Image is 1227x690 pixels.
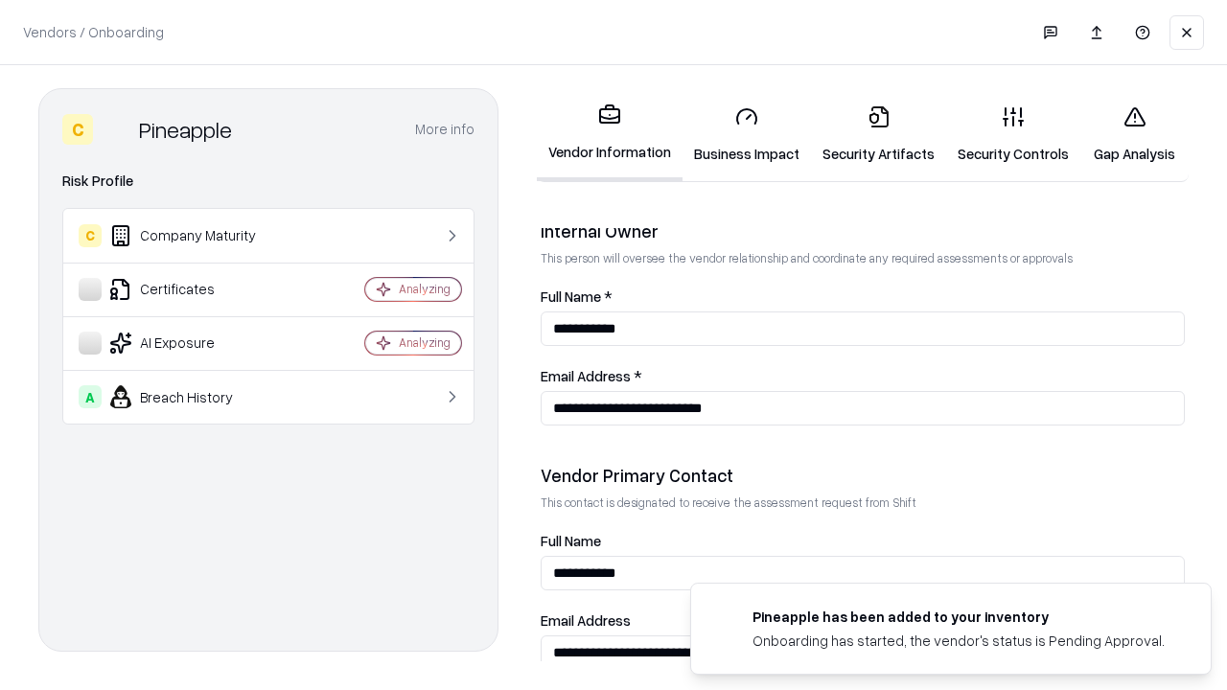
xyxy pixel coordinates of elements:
p: Vendors / Onboarding [23,22,164,42]
label: Email Address [541,613,1185,628]
div: Certificates [79,278,308,301]
p: This person will oversee the vendor relationship and coordinate any required assessments or appro... [541,250,1185,266]
div: Pineapple has been added to your inventory [752,607,1165,627]
div: Risk Profile [62,170,475,193]
img: Pineapple [101,114,131,145]
div: AI Exposure [79,332,308,355]
div: A [79,385,102,408]
img: pineappleenergy.com [714,607,737,630]
a: Gap Analysis [1080,90,1189,179]
label: Email Address * [541,369,1185,383]
a: Vendor Information [537,88,683,181]
p: This contact is designated to receive the assessment request from Shift [541,494,1185,511]
div: Onboarding has started, the vendor's status is Pending Approval. [752,631,1165,651]
button: More info [415,112,475,147]
div: Company Maturity [79,224,308,247]
div: Pineapple [139,114,232,145]
a: Security Controls [946,90,1080,179]
label: Full Name * [541,289,1185,304]
div: Breach History [79,385,308,408]
a: Security Artifacts [811,90,946,179]
div: Analyzing [399,281,451,297]
div: Vendor Primary Contact [541,464,1185,487]
a: Business Impact [683,90,811,179]
div: Analyzing [399,334,451,351]
div: C [62,114,93,145]
label: Full Name [541,534,1185,548]
div: C [79,224,102,247]
div: Internal Owner [541,219,1185,242]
